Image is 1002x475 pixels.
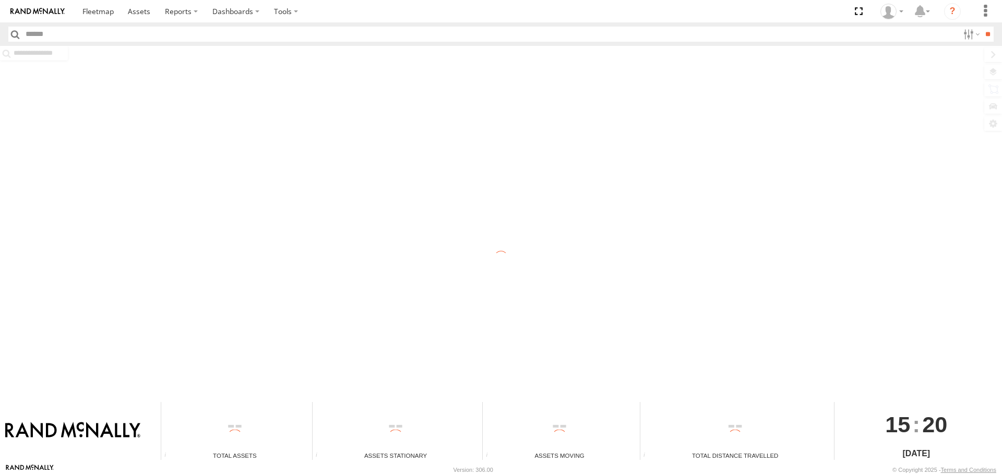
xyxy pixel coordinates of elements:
[483,451,636,460] div: Assets Moving
[885,402,910,447] span: 15
[313,452,328,460] div: Total number of assets current stationary.
[454,467,493,473] div: Version: 306.00
[6,465,54,475] a: Visit our Website
[834,447,998,460] div: [DATE]
[877,4,907,19] div: David Lowrie
[313,451,479,460] div: Assets Stationary
[640,451,830,460] div: Total Distance Travelled
[161,451,308,460] div: Total Assets
[959,27,982,42] label: Search Filter Options
[944,3,961,20] i: ?
[10,8,65,15] img: rand-logo.svg
[892,467,996,473] div: © Copyright 2025 -
[640,452,656,460] div: Total distance travelled by all assets within specified date range and applied filters
[922,402,947,447] span: 20
[941,467,996,473] a: Terms and Conditions
[483,452,498,460] div: Total number of assets current in transit.
[834,402,998,447] div: :
[5,422,140,440] img: Rand McNally
[161,452,177,460] div: Total number of Enabled Assets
